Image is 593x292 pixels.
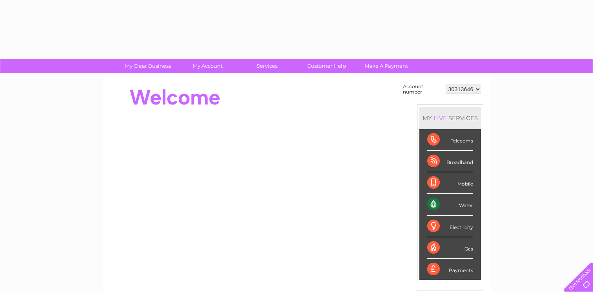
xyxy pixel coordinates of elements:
a: My Clear Business [116,59,180,73]
a: Make A Payment [354,59,419,73]
div: Mobile [427,172,473,194]
div: Telecoms [427,129,473,151]
div: Gas [427,237,473,259]
a: My Account [175,59,240,73]
div: Broadband [427,151,473,172]
a: Customer Help [294,59,359,73]
a: Services [235,59,299,73]
div: LIVE [432,114,448,122]
div: Electricity [427,216,473,237]
td: Account number [401,82,444,97]
div: Water [427,194,473,215]
div: Payments [427,259,473,280]
div: MY SERVICES [419,107,481,129]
